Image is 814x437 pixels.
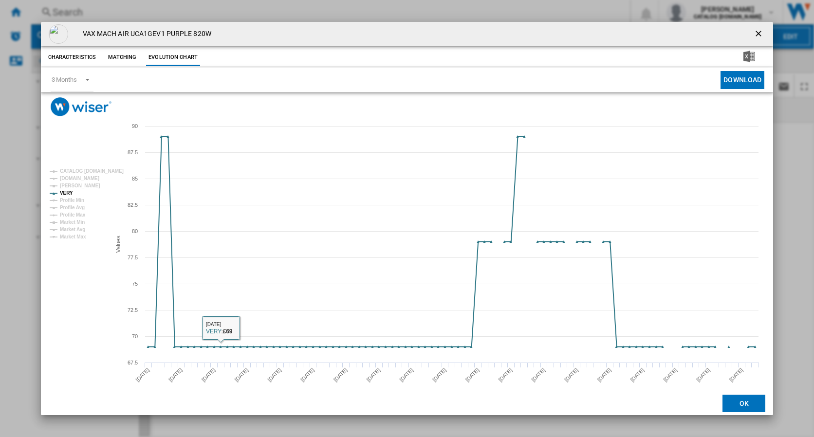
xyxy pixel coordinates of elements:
tspan: [DATE] [629,367,645,383]
button: Matching [101,49,144,66]
tspan: 85 [132,176,138,182]
button: Characteristics [46,49,99,66]
tspan: [DATE] [497,367,513,383]
tspan: CATALOG [DOMAIN_NAME] [60,168,124,174]
tspan: [DATE] [431,367,447,383]
button: getI18NText('BUTTONS.CLOSE_DIALOG') [750,24,769,44]
div: 3 Months [52,76,77,83]
tspan: 67.5 [128,360,138,365]
button: OK [722,395,765,412]
tspan: 90 [132,123,138,129]
tspan: [DATE] [662,367,678,383]
button: Download [721,71,764,89]
tspan: [DATE] [233,367,249,383]
tspan: [DATE] [695,367,711,383]
tspan: [DATE] [728,367,744,383]
tspan: [DATE] [299,367,315,383]
tspan: 87.5 [128,149,138,155]
md-dialog: Product popup [41,22,774,415]
tspan: 72.5 [128,307,138,313]
tspan: [DATE] [200,367,216,383]
tspan: Profile Max [60,212,86,218]
tspan: Profile Min [60,198,84,203]
tspan: [PERSON_NAME] [60,183,100,188]
tspan: [DATE] [365,367,381,383]
img: logo_wiser_300x94.png [51,97,111,116]
h4: VAX MACH AIR UCA1GEV1 PURPLE 820W [78,29,211,39]
tspan: 80 [132,228,138,234]
tspan: VERY [60,190,73,196]
tspan: 70 [132,333,138,339]
tspan: Market Min [60,219,85,225]
tspan: Market Avg [60,227,85,232]
tspan: [DATE] [266,367,282,383]
ng-md-icon: getI18NText('BUTTONS.CLOSE_DIALOG') [754,29,765,40]
button: Evolution chart [146,49,200,66]
tspan: [DATE] [134,367,150,383]
tspan: [DATE] [530,367,546,383]
tspan: Values [115,236,122,253]
tspan: Market Max [60,234,86,239]
tspan: 77.5 [128,255,138,260]
tspan: [DATE] [332,367,348,383]
tspan: [DATE] [167,367,184,383]
tspan: [DATE] [398,367,414,383]
tspan: 75 [132,281,138,287]
tspan: [DOMAIN_NAME] [60,176,99,181]
tspan: [DATE] [596,367,612,383]
img: excel-24x24.png [743,51,755,62]
tspan: 82.5 [128,202,138,208]
tspan: [DATE] [464,367,480,383]
img: o01un507501s.jpg [49,24,68,44]
button: Download in Excel [728,49,771,66]
tspan: [DATE] [563,367,579,383]
tspan: Profile Avg [60,205,85,210]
